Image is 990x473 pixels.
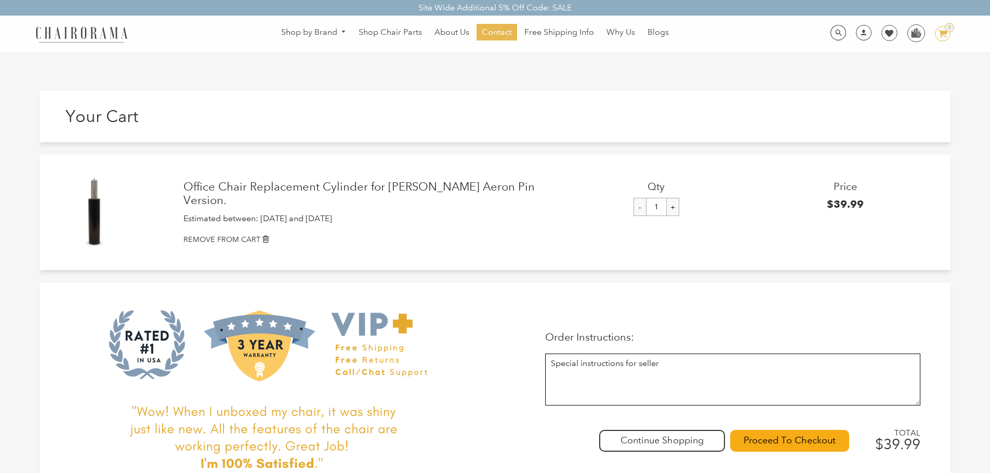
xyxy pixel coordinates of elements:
[178,24,772,43] nav: DesktopNavigation
[183,213,332,223] span: Estimated between: [DATE] and [DATE]
[183,180,562,208] a: Office Chair Replacement Cylinder for [PERSON_NAME] Aeron Pin Version.
[58,176,131,249] img: Office Chair Replacement Cylinder for Herman Miller Aeron Pin Version.
[870,428,920,438] span: TOTAL
[927,26,951,42] a: 1
[183,235,260,244] small: REMOVE FROM CART
[648,27,669,38] span: Blogs
[751,180,940,193] h3: Price
[601,24,640,40] a: Why Us
[434,27,469,38] span: About Us
[353,24,427,40] a: Shop Chair Parts
[545,331,920,343] p: Order Instructions:
[524,27,594,38] span: Free Shipping Info
[633,198,646,216] input: -
[599,430,725,452] div: Continue Shopping
[65,106,495,126] h1: Your Cart
[730,430,849,452] input: Proceed To Checkout
[30,25,134,43] img: chairorama
[429,24,474,40] a: About Us
[666,198,679,216] input: +
[519,24,599,40] a: Free Shipping Info
[875,436,920,453] span: $39.99
[276,24,352,40] a: Shop by Brand
[908,25,924,40] img: WhatsApp_Image_2024-07-12_at_16.23.01.webp
[482,27,512,38] span: Contact
[642,24,674,40] a: Blogs
[477,24,517,40] a: Contact
[562,180,751,193] h3: Qty
[183,234,940,245] a: REMOVE FROM CART
[606,27,635,38] span: Why Us
[945,23,954,32] div: 1
[359,27,422,38] span: Shop Chair Parts
[827,198,864,210] span: $39.99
